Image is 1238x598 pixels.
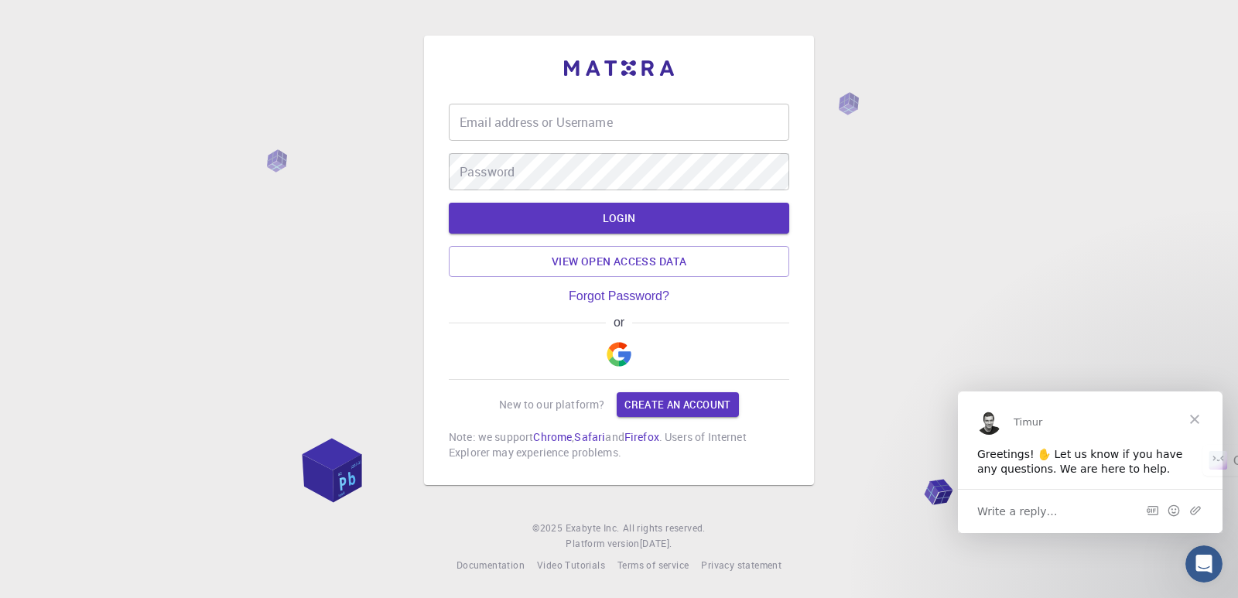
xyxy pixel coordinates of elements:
a: View open access data [449,246,789,277]
a: Terms of service [617,558,689,573]
a: Safari [574,429,605,444]
span: Privacy statement [701,559,781,571]
span: [DATE] . [640,537,672,549]
a: Forgot Password? [569,289,669,303]
span: All rights reserved. [623,521,706,536]
span: or [606,316,631,330]
iframe: Intercom live chat [1185,545,1223,583]
span: Exabyte Inc. [566,521,620,534]
span: Terms of service [617,559,689,571]
img: Google [607,342,631,367]
p: New to our platform? [499,397,604,412]
span: Documentation [457,559,525,571]
iframe: Intercom live chat message [958,391,1223,533]
span: © 2025 [532,521,565,536]
span: Video Tutorials [537,559,605,571]
a: Create an account [617,392,738,417]
p: Note: we support , and . Users of Internet Explorer may experience problems. [449,429,789,460]
a: Video Tutorials [537,558,605,573]
a: Exabyte Inc. [566,521,620,536]
a: [DATE]. [640,536,672,552]
a: Chrome [533,429,572,444]
button: LOGIN [449,203,789,234]
a: Firefox [624,429,659,444]
a: Privacy statement [701,558,781,573]
a: Documentation [457,558,525,573]
span: Platform version [566,536,639,552]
